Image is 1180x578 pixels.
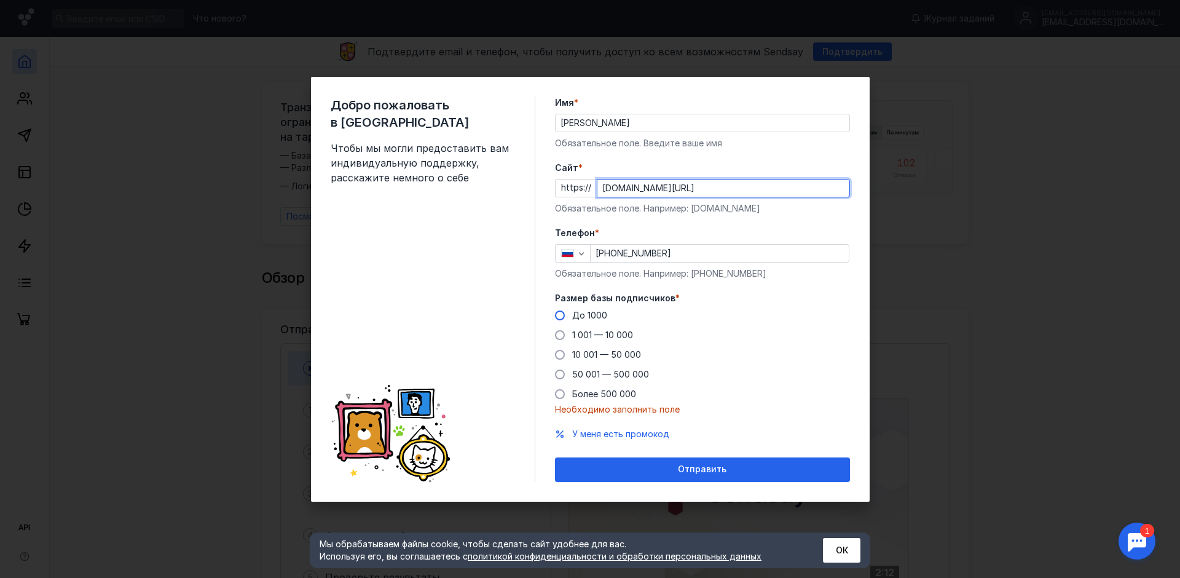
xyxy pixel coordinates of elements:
span: 50 001 — 500 000 [572,369,649,379]
span: Телефон [555,227,595,239]
button: У меня есть промокод [572,428,669,440]
div: Мы обрабатываем файлы cookie, чтобы сделать сайт удобнее для вас. Используя его, вы соглашаетесь c [320,538,793,563]
span: Чтобы мы могли предоставить вам индивидуальную поддержку, расскажите немного о себе [331,141,515,185]
div: 1 [28,7,42,21]
div: Обязательное поле. Например: [PHONE_NUMBER] [555,267,850,280]
div: Необходимо заполнить поле [555,403,850,416]
button: ОК [823,538,860,563]
span: Отправить [678,464,726,475]
span: 1 001 — 10 000 [572,330,633,340]
a: политикой конфиденциальности и обработки персональных данных [468,551,761,561]
span: 10 001 — 50 000 [572,349,641,360]
div: Обязательное поле. Например: [DOMAIN_NAME] [555,202,850,215]
button: Отправить [555,457,850,482]
span: У меня есть промокод [572,429,669,439]
div: Обязательное поле. Введите ваше имя [555,137,850,149]
span: Более 500 000 [572,389,636,399]
span: До 1000 [572,310,607,320]
span: Cайт [555,162,578,174]
span: Добро пожаловать в [GEOGRAPHIC_DATA] [331,97,515,131]
span: Размер базы подписчиков [555,292,675,304]
span: Имя [555,97,574,109]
